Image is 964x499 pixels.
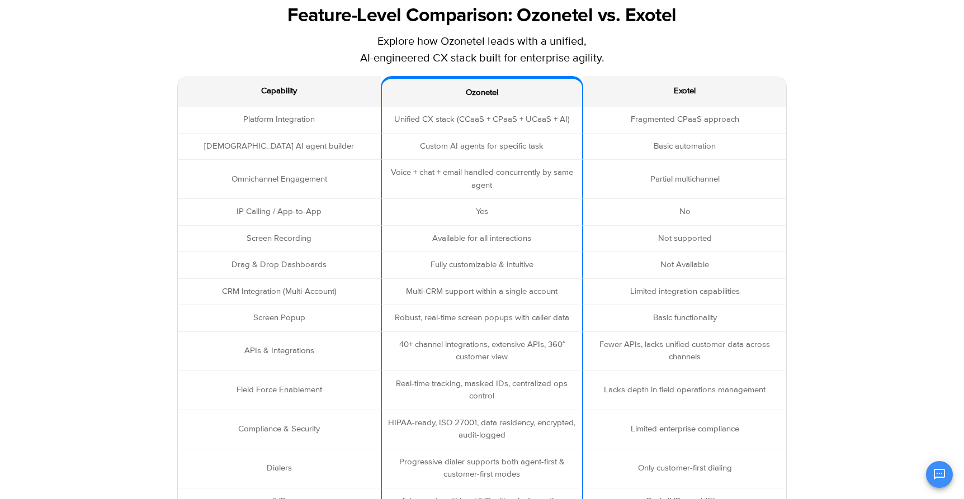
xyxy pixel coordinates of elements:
p: Explore how Ozonetel leads with a unified, AI-engineered CX stack built for enterprise agility. [177,33,787,66]
td: 40+ channel integrations, extensive APIs, 360° customer view [381,332,584,371]
td: Screen Popup [178,305,381,332]
td: Lacks depth in field operations management [583,371,786,410]
td: Custom AI agents for specific task [381,134,584,160]
td: Unified CX stack (CCaaS + CPaaS + UCaaS + AI) [381,107,584,134]
td: Not Available [583,252,786,279]
td: Basic functionality [583,305,786,332]
td: Yes [381,199,584,226]
td: Omnichannel Engagement [178,160,381,199]
td: Real-time tracking, masked IDs, centralized ops control [381,371,584,410]
td: Limited integration capabilities [583,279,786,306]
td: No [583,199,786,226]
td: Not supported [583,226,786,253]
td: Screen Recording [178,226,381,253]
td: Dialers [178,449,381,488]
td: Fewer APIs, lacks unified customer data across channels [583,332,786,371]
td: [DEMOGRAPHIC_DATA] AI agent builder [178,134,381,160]
td: CRM Integration (Multi-Account) [178,279,381,306]
td: Progressive dialer supports both agent-first & customer-first modes [381,449,584,488]
th: Capability [178,76,381,107]
td: Drag & Drop Dashboards [178,252,381,279]
th: Ozonetel [381,76,584,107]
td: Compliance & Security [178,410,381,449]
td: Basic automation [583,134,786,160]
th: Exotel [583,76,786,107]
td: Platform Integration [178,107,381,134]
td: Field Force Enablement [178,371,381,410]
td: Fully customizable & intuitive [381,252,584,279]
button: Open chat [926,461,953,488]
td: APIs & Integrations [178,332,381,371]
td: Partial multichannel [583,160,786,199]
td: Robust, real-time screen popups with caller data [381,305,584,332]
td: Available for all interactions [381,226,584,253]
td: Fragmented CPaaS approach [583,107,786,134]
td: Limited enterprise compliance [583,410,786,449]
td: Multi-CRM support within a single account [381,279,584,306]
td: Voice + chat + email handled concurrently by same agent [381,160,584,199]
td: HIPAA-ready, ISO 27001, data residency, encrypted, audit-logged [381,410,584,449]
h2: Feature-Level Comparison: Ozonetel vs. Exotel [177,5,787,27]
td: IP Calling / App-to-App [178,199,381,226]
td: Only customer-first dialing [583,449,786,488]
